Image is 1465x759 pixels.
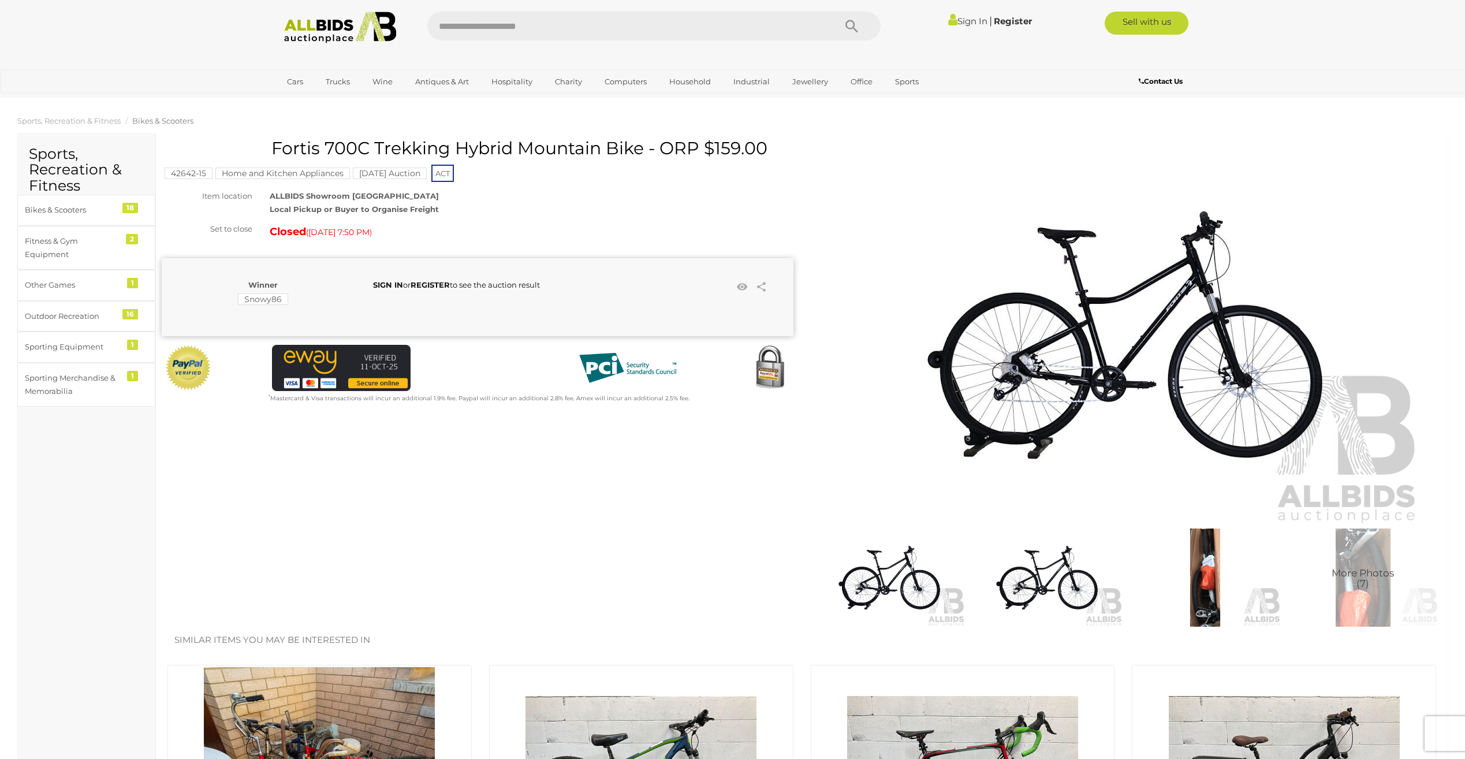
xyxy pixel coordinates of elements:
img: Fortis 700C Trekking Hybrid Mountain Bike - ORP $159.00 [814,529,966,627]
img: Allbids.com.au [278,12,403,43]
a: Sports, Recreation & Fitness [17,116,121,125]
a: Hospitality [484,72,540,91]
a: Sporting Equipment 1 [17,332,155,362]
a: Office [843,72,880,91]
span: More Photos (7) [1332,568,1394,589]
strong: Closed [270,225,306,238]
a: Home and Kitchen Appliances [215,169,350,178]
img: PCI DSS compliant [570,345,685,391]
h2: Sports, Recreation & Fitness [29,146,144,194]
a: Jewellery [785,72,836,91]
h1: Fortis 700C Trekking Hybrid Mountain Bike - ORP $159.00 [167,139,791,158]
a: Bikes & Scooters 18 [17,195,155,225]
div: Sporting Merchandise & Memorabilia [25,371,120,399]
a: Industrial [726,72,777,91]
div: Item location [153,189,261,203]
a: Contact Us [1139,75,1186,88]
img: Fortis 700C Trekking Hybrid Mountain Bike - ORP $159.00 [971,529,1123,627]
mark: Home and Kitchen Appliances [215,168,350,179]
a: [GEOGRAPHIC_DATA] [279,91,376,110]
a: Household [662,72,718,91]
img: eWAY Payment Gateway [272,345,411,391]
a: Wine [365,72,400,91]
small: Mastercard & Visa transactions will incur an additional 1.9% fee. Paypal will incur an additional... [269,395,689,402]
b: Winner [248,280,278,289]
div: Other Games [25,278,120,292]
a: 42642-15 [165,169,213,178]
strong: Local Pickup or Buyer to Organise Freight [270,204,439,214]
div: Outdoor Recreation [25,310,120,323]
mark: Snowy86 [238,293,288,305]
span: [DATE] 7:50 PM [308,227,370,237]
a: Sports [888,72,926,91]
b: Contact Us [1139,77,1183,85]
a: Trucks [318,72,357,91]
span: ( ) [306,228,372,237]
a: SIGN IN [373,280,403,289]
div: 16 [122,309,138,319]
a: Sell with us [1105,12,1188,35]
div: 2 [126,234,138,244]
a: Fitness & Gym Equipment 2 [17,226,155,270]
button: Search [823,12,881,40]
a: REGISTER [411,280,450,289]
div: 1 [127,278,138,288]
a: Outdoor Recreation 16 [17,301,155,332]
a: [DATE] Auction [353,169,427,178]
div: Sporting Equipment [25,340,120,354]
span: | [989,14,992,27]
mark: 42642-15 [165,168,213,179]
a: Sign In [948,16,987,27]
h2: Similar items you may be interested in [174,635,1429,645]
img: Secured by Rapid SSL [747,345,793,391]
span: or to see the auction result [373,280,540,289]
div: Bikes & Scooters [25,203,120,217]
img: Official PayPal Seal [165,345,212,391]
a: Antiques & Art [408,72,476,91]
a: Computers [597,72,654,91]
img: Fortis 700C Trekking Hybrid Mountain Bike - ORP $159.00 [1287,529,1439,627]
div: 18 [122,203,138,213]
span: ACT [431,165,454,182]
a: Bikes & Scooters [132,116,193,125]
a: Cars [279,72,311,91]
li: Watch this item [733,278,751,296]
a: Register [994,16,1032,27]
a: More Photos(7) [1287,529,1439,627]
div: 1 [127,371,138,381]
div: 1 [127,340,138,350]
img: Fortis 700C Trekking Hybrid Mountain Bike - ORP $159.00 [830,144,1422,526]
div: Fitness & Gym Equipment [25,235,120,262]
img: Fortis 700C Trekking Hybrid Mountain Bike - ORP $159.00 [1129,529,1281,627]
div: Set to close [153,222,261,236]
strong: ALLBIDS Showroom [GEOGRAPHIC_DATA] [270,191,439,200]
a: Sporting Merchandise & Memorabilia 1 [17,363,155,407]
a: Charity [547,72,590,91]
a: Other Games 1 [17,270,155,300]
mark: [DATE] Auction [353,168,427,179]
